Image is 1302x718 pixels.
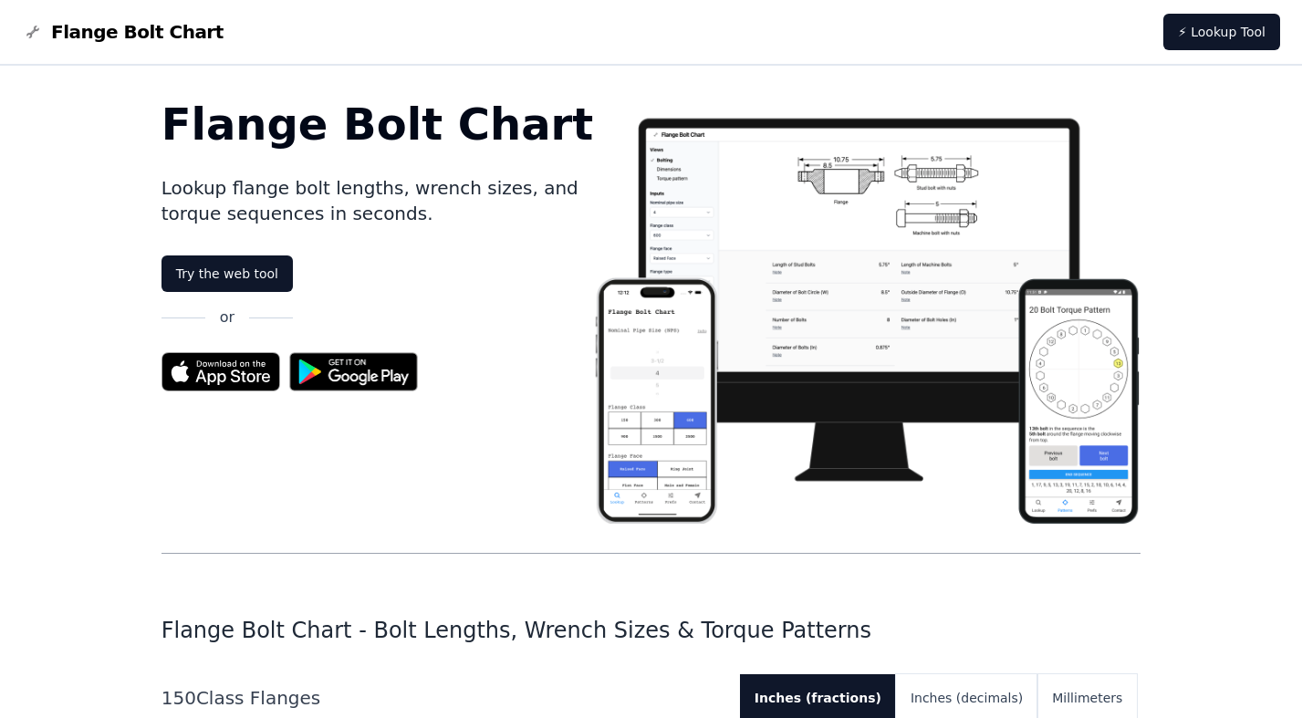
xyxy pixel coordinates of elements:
[161,352,280,391] img: App Store badge for the Flange Bolt Chart app
[22,21,44,43] img: Flange Bolt Chart Logo
[593,102,1141,524] img: Flange bolt chart app screenshot
[220,307,234,328] p: or
[22,19,224,45] a: Flange Bolt Chart LogoFlange Bolt Chart
[161,102,594,146] h1: Flange Bolt Chart
[51,19,224,45] span: Flange Bolt Chart
[161,616,1141,645] h1: Flange Bolt Chart - Bolt Lengths, Wrench Sizes & Torque Patterns
[161,175,594,226] p: Lookup flange bolt lengths, wrench sizes, and torque sequences in seconds.
[161,685,725,711] h2: 150 Class Flanges
[1163,14,1280,50] a: ⚡ Lookup Tool
[161,255,293,292] a: Try the web tool
[280,343,428,401] img: Get it on Google Play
